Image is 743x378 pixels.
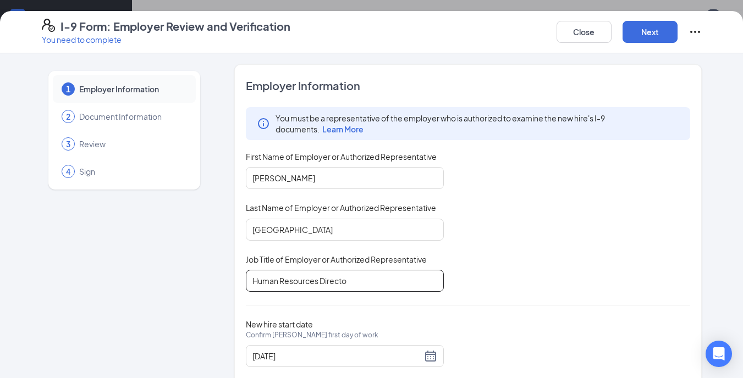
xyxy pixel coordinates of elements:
span: Learn More [322,124,364,134]
span: 3 [66,138,70,149]
span: Sign [79,166,185,177]
span: Review [79,138,185,149]
span: First Name of Employer or Authorized Representative [246,151,437,162]
span: 1 [66,84,70,94]
span: 2 [66,111,70,122]
div: Open Intercom Messenger [706,341,732,367]
span: You must be a representative of the employer who is authorized to examine the new hire's I-9 docu... [276,113,679,135]
svg: Ellipses [689,25,702,38]
input: Enter your last name [246,219,444,241]
span: Job Title of Employer or Authorized Representative [246,254,427,265]
span: New hire start date [246,319,378,352]
button: Next [623,21,678,43]
span: Employer Information [246,78,690,93]
a: Learn More [320,124,364,134]
span: Document Information [79,111,185,122]
span: Last Name of Employer or Authorized Representative [246,202,436,213]
input: Enter job title [246,270,444,292]
span: Employer Information [79,84,185,94]
span: 4 [66,166,70,177]
span: Confirm [PERSON_NAME] first day of work [246,330,378,341]
button: Close [557,21,612,43]
svg: Info [257,117,270,130]
input: Enter your first name [246,167,444,189]
svg: FormI9EVerifyIcon [42,19,55,32]
input: 09/17/2025 [252,350,422,362]
p: You need to complete [42,34,290,45]
h4: I-9 Form: Employer Review and Verification [60,19,290,34]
